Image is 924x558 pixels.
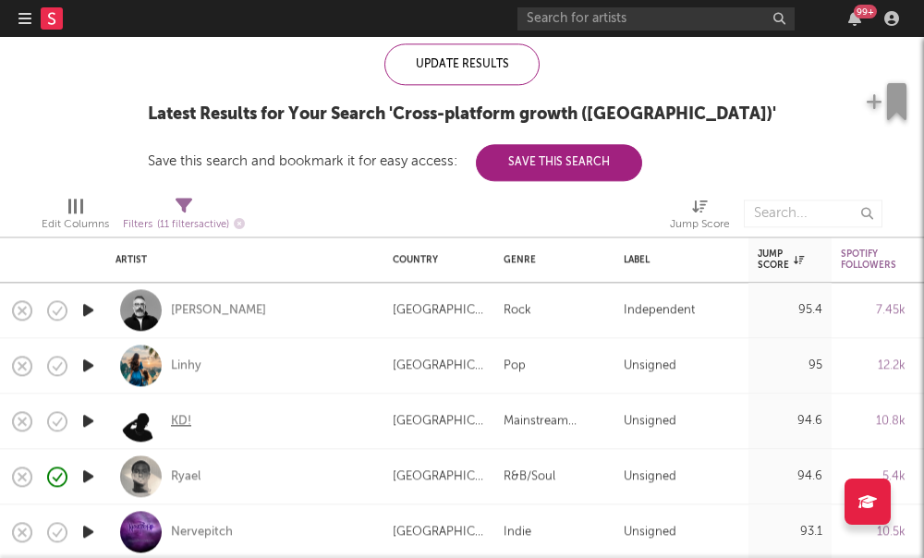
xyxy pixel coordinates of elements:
div: Save this search and bookmark it for easy access: [148,154,642,168]
div: 10.5k [841,521,906,543]
div: Artist [115,254,365,265]
span: ( 11 filters active) [157,220,229,230]
button: 99+ [848,11,861,26]
div: Latest Results for Your Search ' Cross-platform growth ([GEOGRAPHIC_DATA]) ' [148,103,776,126]
div: Unsigned [624,410,676,432]
div: 12.2k [841,355,906,377]
a: Ryael [171,468,201,485]
input: Search... [744,200,882,227]
div: Jump Score [670,213,730,236]
div: 95.4 [758,299,822,321]
div: Genre [504,254,596,265]
div: [GEOGRAPHIC_DATA] [393,410,485,432]
div: Independent [624,299,695,321]
div: [GEOGRAPHIC_DATA] [393,466,485,488]
a: [PERSON_NAME] [171,302,266,319]
div: Filters(11 filters active) [123,190,245,244]
div: Spotify Followers [841,249,896,271]
div: Jump Score [758,249,804,271]
div: Update Results [384,43,540,85]
div: R&B/Soul [504,466,555,488]
input: Search for artists [517,7,795,30]
div: Indie [504,521,531,543]
div: 94.6 [758,410,822,432]
a: Linhy [171,358,201,374]
div: 95 [758,355,822,377]
div: Country [393,254,476,265]
div: Unsigned [624,355,676,377]
div: Jump Score [670,190,730,244]
div: 7.45k [841,299,906,321]
div: 99 + [854,5,877,18]
div: 94.6 [758,466,822,488]
div: Filters [123,213,245,237]
div: Edit Columns [42,190,109,244]
a: Nervepitch [171,524,233,540]
div: Edit Columns [42,213,109,236]
a: KD! [171,413,191,430]
div: Unsigned [624,466,676,488]
button: Save This Search [476,144,642,181]
div: 93.1 [758,521,822,543]
div: Label [624,254,730,265]
div: [GEOGRAPHIC_DATA] [393,355,485,377]
div: 10.8k [841,410,906,432]
div: Rock [504,299,531,321]
div: Unsigned [624,521,676,543]
div: [GEOGRAPHIC_DATA] [393,299,485,321]
div: 5.4k [841,466,906,488]
div: Mainstream Electronic [504,410,605,432]
div: Pop [504,355,526,377]
div: [GEOGRAPHIC_DATA] [393,521,485,543]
